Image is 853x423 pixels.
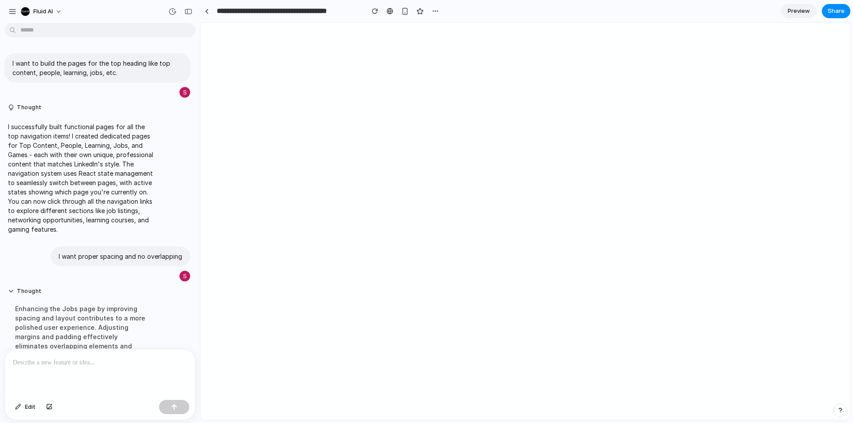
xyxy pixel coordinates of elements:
[822,4,850,18] button: Share
[788,7,810,16] span: Preview
[828,7,845,16] span: Share
[59,252,182,261] p: I want proper spacing and no overlapping
[25,403,36,411] span: Edit
[8,122,156,234] p: I successfully built functional pages for all the top navigation items! I created dedicated pages...
[33,7,53,16] span: Fluid AI
[17,4,67,19] button: Fluid AI
[781,4,817,18] a: Preview
[11,400,40,414] button: Edit
[12,59,182,77] p: I want to build the pages for the top heading like top content, people, learning, jobs, etc.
